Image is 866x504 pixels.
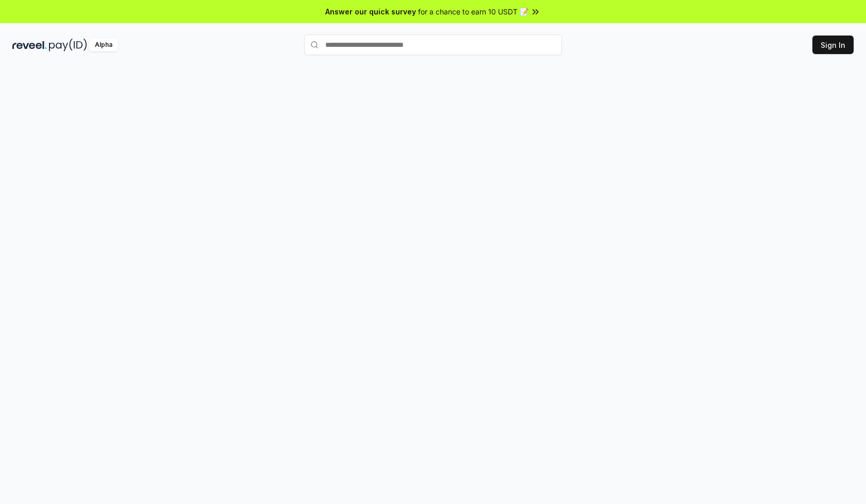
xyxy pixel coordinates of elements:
[418,6,528,17] span: for a chance to earn 10 USDT 📝
[89,39,118,51] div: Alpha
[12,39,47,51] img: reveel_dark
[812,36,854,54] button: Sign In
[325,6,416,17] span: Answer our quick survey
[49,39,87,51] img: pay_id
